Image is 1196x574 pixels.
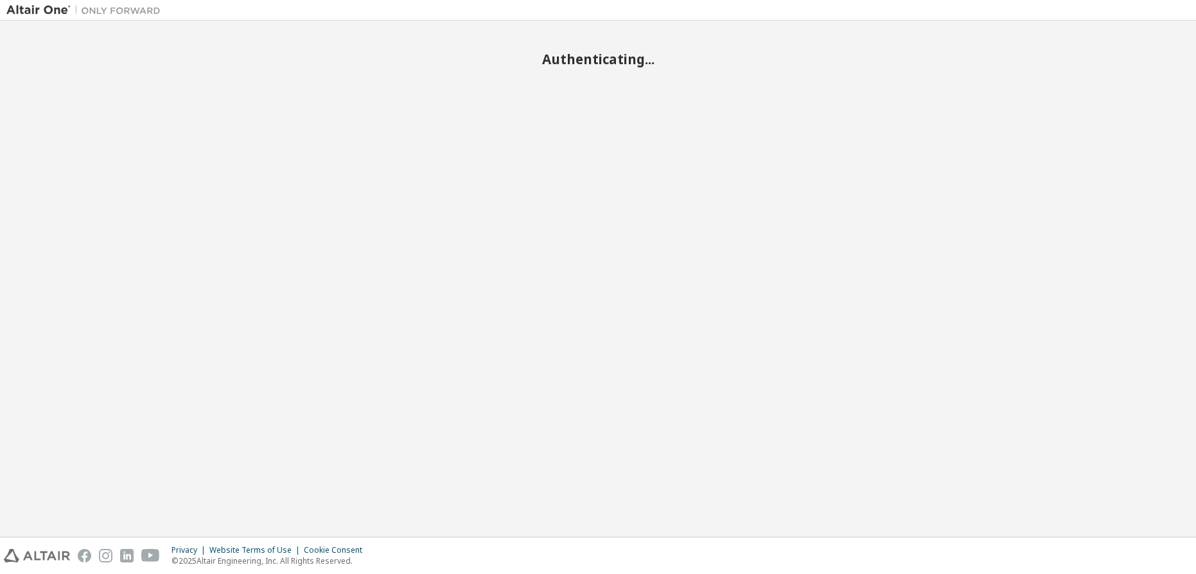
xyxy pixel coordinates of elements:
img: altair_logo.svg [4,549,70,562]
p: © 2025 Altair Engineering, Inc. All Rights Reserved. [171,555,370,566]
img: facebook.svg [78,549,91,562]
div: Website Terms of Use [209,545,304,555]
h2: Authenticating... [6,51,1190,67]
img: youtube.svg [141,549,160,562]
img: linkedin.svg [120,549,134,562]
div: Privacy [171,545,209,555]
div: Cookie Consent [304,545,370,555]
img: instagram.svg [99,549,112,562]
img: Altair One [6,4,167,17]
